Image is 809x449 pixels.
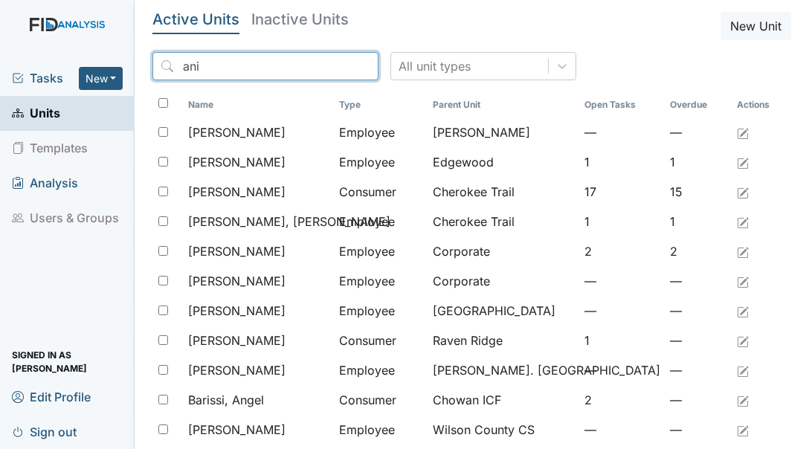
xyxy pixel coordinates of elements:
th: Actions [731,92,791,117]
td: [PERSON_NAME] [427,117,578,147]
td: Cherokee Trail [427,207,578,236]
td: 15 [664,177,731,207]
span: [PERSON_NAME] [188,242,286,260]
td: — [664,415,731,445]
td: Employee [333,296,427,326]
span: [PERSON_NAME] [188,153,286,171]
input: Toggle All Rows Selected [158,98,168,108]
td: — [664,117,731,147]
a: Edit [737,242,749,260]
a: Edit [737,183,749,201]
td: 2 [578,236,664,266]
a: Tasks [12,69,79,87]
span: Analysis [12,172,78,195]
td: Employee [333,415,427,445]
span: [PERSON_NAME] [188,361,286,379]
a: Edit [737,153,749,171]
td: — [664,266,731,296]
td: — [664,326,731,355]
td: — [578,296,664,326]
td: — [578,415,664,445]
span: Sign out [12,420,77,443]
span: [PERSON_NAME] [188,302,286,320]
td: Employee [333,147,427,177]
td: 2 [578,385,664,415]
td: Employee [333,117,427,147]
th: Toggle SortBy [427,92,578,117]
span: Barissi, Angel [188,391,264,409]
button: New Unit [721,12,791,40]
td: Wilson County CS [427,415,578,445]
td: Consumer [333,326,427,355]
td: 1 [664,207,731,236]
td: — [664,385,731,415]
td: Raven Ridge [427,326,578,355]
span: [PERSON_NAME] [188,123,286,141]
td: Edgewood [427,147,578,177]
td: Employee [333,355,427,385]
td: [PERSON_NAME]. [GEOGRAPHIC_DATA] [427,355,578,385]
span: [PERSON_NAME] [188,183,286,201]
span: Edit Profile [12,385,91,408]
td: Chowan ICF [427,385,578,415]
td: — [664,296,731,326]
td: 1 [578,147,664,177]
span: [PERSON_NAME] [188,332,286,349]
h5: Active Units [152,12,239,27]
td: 17 [578,177,664,207]
a: Edit [737,213,749,230]
span: [PERSON_NAME], [PERSON_NAME] [188,213,390,230]
td: Employee [333,207,427,236]
span: [PERSON_NAME] [188,421,286,439]
td: Employee [333,266,427,296]
th: Toggle SortBy [333,92,427,117]
a: Edit [737,123,749,141]
td: 1 [578,326,664,355]
th: Toggle SortBy [578,92,664,117]
td: Consumer [333,385,427,415]
td: — [578,355,664,385]
td: Employee [333,236,427,266]
a: Edit [737,361,749,379]
td: Consumer [333,177,427,207]
th: Toggle SortBy [182,92,333,117]
td: Cherokee Trail [427,177,578,207]
td: 1 [578,207,664,236]
td: Corporate [427,266,578,296]
td: — [664,355,731,385]
th: Toggle SortBy [664,92,731,117]
span: Units [12,102,60,125]
td: 1 [664,147,731,177]
td: — [578,266,664,296]
a: Edit [737,391,749,409]
td: Corporate [427,236,578,266]
td: — [578,117,664,147]
a: Edit [737,302,749,320]
div: All unit types [399,57,471,75]
td: [GEOGRAPHIC_DATA] [427,296,578,326]
a: Edit [737,332,749,349]
button: New [79,67,123,90]
input: Search... [152,52,378,80]
a: Edit [737,272,749,290]
td: 2 [664,236,731,266]
span: Signed in as [PERSON_NAME] [12,350,123,373]
a: Edit [737,421,749,439]
h5: Inactive Units [251,12,349,27]
span: [PERSON_NAME] [188,272,286,290]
